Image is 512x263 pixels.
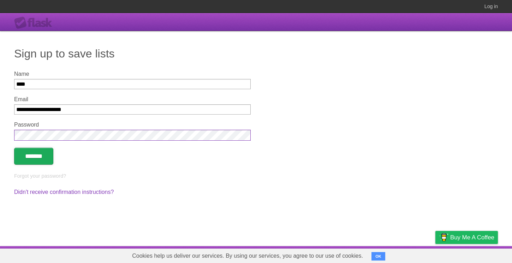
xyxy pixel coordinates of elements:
[14,96,251,103] label: Email
[365,248,393,261] a: Developers
[450,231,494,244] span: Buy me a coffee
[371,252,385,261] button: OK
[402,248,418,261] a: Terms
[14,45,498,62] h1: Sign up to save lists
[14,122,251,128] label: Password
[453,248,498,261] a: Suggest a feature
[125,249,370,263] span: Cookies help us deliver our services. By using our services, you agree to our use of cookies.
[435,231,498,244] a: Buy me a coffee
[14,189,114,195] a: Didn't receive confirmation instructions?
[14,173,66,179] a: Forgot your password?
[341,248,356,261] a: About
[439,231,448,243] img: Buy me a coffee
[426,248,445,261] a: Privacy
[14,71,251,77] label: Name
[14,17,56,29] div: Flask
